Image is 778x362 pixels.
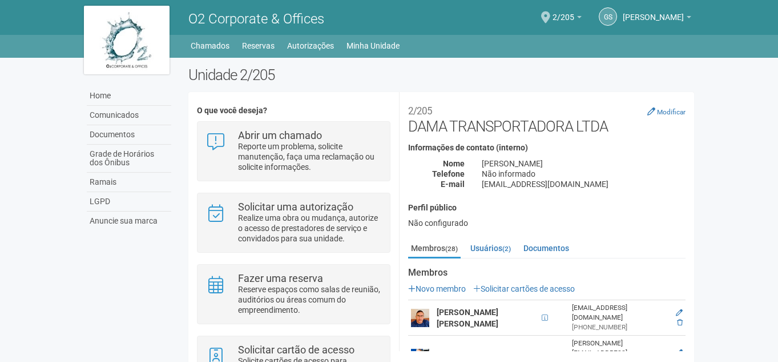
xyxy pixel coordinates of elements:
strong: E-mail [441,180,465,189]
a: Modificar [647,107,686,116]
a: Membros(28) [408,240,461,258]
a: 2/205 [553,14,582,23]
div: Não informado [473,169,694,179]
p: Realize uma obra ou mudança, autorize o acesso de prestadores de serviço e convidados para sua un... [238,213,381,244]
img: logo.jpg [84,6,170,74]
span: O2 Corporate & Offices [188,11,324,27]
a: Minha Unidade [346,38,400,54]
a: Documentos [87,125,171,145]
h4: Informações de contato (interno) [408,144,686,152]
a: Abrir um chamado Reporte um problema, solicite manutenção, faça uma reclamação ou solicite inform... [206,130,381,172]
strong: Membros [408,268,686,278]
a: Solicitar cartões de acesso [473,284,575,293]
div: [EMAIL_ADDRESS][DOMAIN_NAME] [572,303,668,323]
a: Grade de Horários dos Ônibus [87,145,171,173]
small: (2) [502,245,511,253]
div: [PERSON_NAME] [473,158,694,169]
p: Reporte um problema, solicite manutenção, faça uma reclamação ou solicite informações. [238,141,381,172]
h2: DAMA TRANSPORTADORA LTDA [408,101,686,135]
a: Autorizações [287,38,334,54]
small: Modificar [657,108,686,116]
strong: Solicitar cartão de acesso [238,344,354,356]
div: Não configurado [408,218,686,228]
small: 2/205 [408,105,432,117]
a: Comunicados [87,106,171,125]
h2: Unidade 2/205 [188,66,695,83]
p: Reserve espaços como salas de reunião, auditórios ou áreas comum do empreendimento. [238,284,381,315]
a: Editar membro [676,349,683,357]
a: [PERSON_NAME] [623,14,691,23]
div: [PHONE_NUMBER] [572,323,668,332]
div: [EMAIL_ADDRESS][DOMAIN_NAME] [473,179,694,189]
a: Home [87,86,171,106]
a: Chamados [191,38,229,54]
span: 2/205 [553,2,574,22]
strong: Telefone [432,169,465,178]
a: Usuários(2) [467,240,514,257]
small: (28) [445,245,458,253]
a: LGPD [87,192,171,212]
a: Documentos [521,240,572,257]
h4: Perfil público [408,204,686,212]
a: Editar membro [676,309,683,317]
a: Ramais [87,173,171,192]
h4: O que você deseja? [197,106,390,115]
a: Fazer uma reserva Reserve espaços como salas de reunião, auditórios ou áreas comum do empreendime... [206,273,381,315]
img: user.png [411,309,429,327]
a: Reservas [242,38,275,54]
strong: Fazer uma reserva [238,272,323,284]
a: GS [599,7,617,26]
strong: Abrir um chamado [238,129,322,141]
a: Novo membro [408,284,466,293]
a: Anuncie sua marca [87,212,171,230]
span: Gilberto Stiebler Filho [623,2,684,22]
a: Solicitar uma autorização Realize uma obra ou mudança, autorize o acesso de prestadores de serviç... [206,202,381,244]
strong: Solicitar uma autorização [238,201,353,213]
a: Excluir membro [677,319,683,327]
strong: [PERSON_NAME] [PERSON_NAME] [437,308,498,328]
strong: Nome [443,159,465,168]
